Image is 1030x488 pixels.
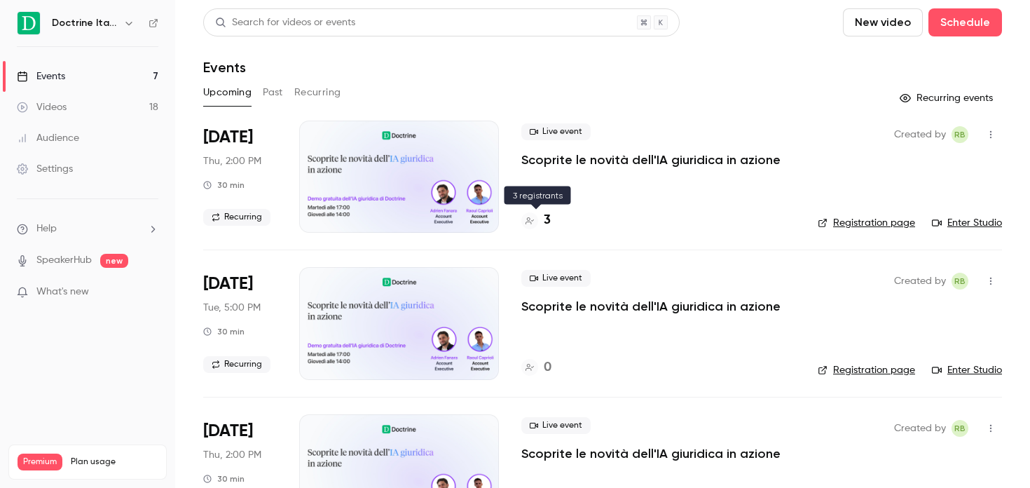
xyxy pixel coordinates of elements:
span: Romain Ballereau [952,273,968,290]
h4: 0 [544,358,551,377]
span: RB [954,420,966,437]
span: Created by [894,273,946,290]
span: Recurring [203,209,270,226]
a: Scoprite le novità dell'IA giuridica in azione [521,445,781,462]
span: Premium [18,454,62,470]
span: Tue, 5:00 PM [203,301,261,315]
button: Schedule [928,8,1002,36]
span: Thu, 2:00 PM [203,448,261,462]
h4: 3 [544,211,551,230]
div: Oct 7 Tue, 5:00 PM (Europe/Paris) [203,267,277,379]
span: Live event [521,270,591,287]
button: Upcoming [203,81,252,104]
div: 30 min [203,179,245,191]
div: Search for videos or events [215,15,355,30]
span: Romain Ballereau [952,420,968,437]
a: Enter Studio [932,216,1002,230]
span: [DATE] [203,420,253,442]
span: Thu, 2:00 PM [203,154,261,168]
button: Past [263,81,283,104]
a: Registration page [818,216,915,230]
button: New video [843,8,923,36]
h1: Events [203,59,246,76]
a: Enter Studio [932,363,1002,377]
a: Scoprite le novità dell'IA giuridica in azione [521,298,781,315]
span: Recurring [203,356,270,373]
iframe: Noticeable Trigger [142,286,158,299]
a: SpeakerHub [36,253,92,268]
div: Oct 2 Thu, 2:00 PM (Europe/Paris) [203,121,277,233]
div: Audience [17,131,79,145]
span: RB [954,126,966,143]
span: Help [36,222,57,236]
button: Recurring events [893,87,1002,109]
div: 30 min [203,473,245,484]
div: Settings [17,162,73,176]
span: Created by [894,126,946,143]
span: Live event [521,123,591,140]
span: [DATE] [203,126,253,149]
a: 3 [521,211,551,230]
span: Created by [894,420,946,437]
div: 30 min [203,326,245,337]
span: RB [954,273,966,290]
a: Registration page [818,363,915,377]
span: [DATE] [203,273,253,295]
span: new [100,254,128,268]
span: Plan usage [71,456,158,468]
div: Videos [17,100,67,114]
span: Live event [521,417,591,434]
div: Events [17,69,65,83]
button: Recurring [294,81,341,104]
a: Scoprite le novità dell'IA giuridica in azione [521,151,781,168]
span: Romain Ballereau [952,126,968,143]
span: What's new [36,285,89,299]
li: help-dropdown-opener [17,222,158,236]
a: 0 [521,358,551,377]
img: Doctrine Italia [18,12,40,34]
h6: Doctrine Italia [52,16,118,30]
